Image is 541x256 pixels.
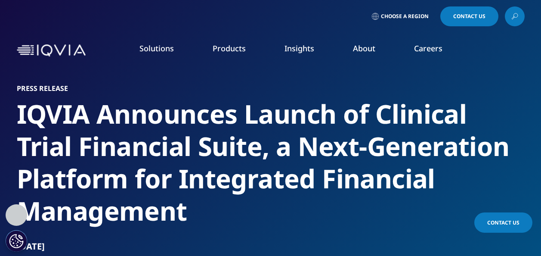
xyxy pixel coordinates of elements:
[474,212,532,233] a: Contact Us
[139,43,174,53] a: Solutions
[487,219,519,226] span: Contact Us
[213,43,246,53] a: Products
[89,30,525,71] nav: Primary
[17,44,86,57] img: IQVIA Healthcare Information Technology and Pharma Clinical Research Company
[353,43,375,53] a: About
[381,13,429,20] span: Choose a Region
[284,43,314,53] a: Insights
[453,14,485,19] span: Contact Us
[17,240,525,253] div: [DATE]
[440,6,498,26] a: Contact Us
[17,98,525,227] h2: IQVIA Announces Launch of Clinical Trial Financial Suite, a Next-Generation Platform for Integrat...
[17,84,525,93] h1: Press Release
[414,43,442,53] a: Careers
[6,230,27,252] button: Cookies Settings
